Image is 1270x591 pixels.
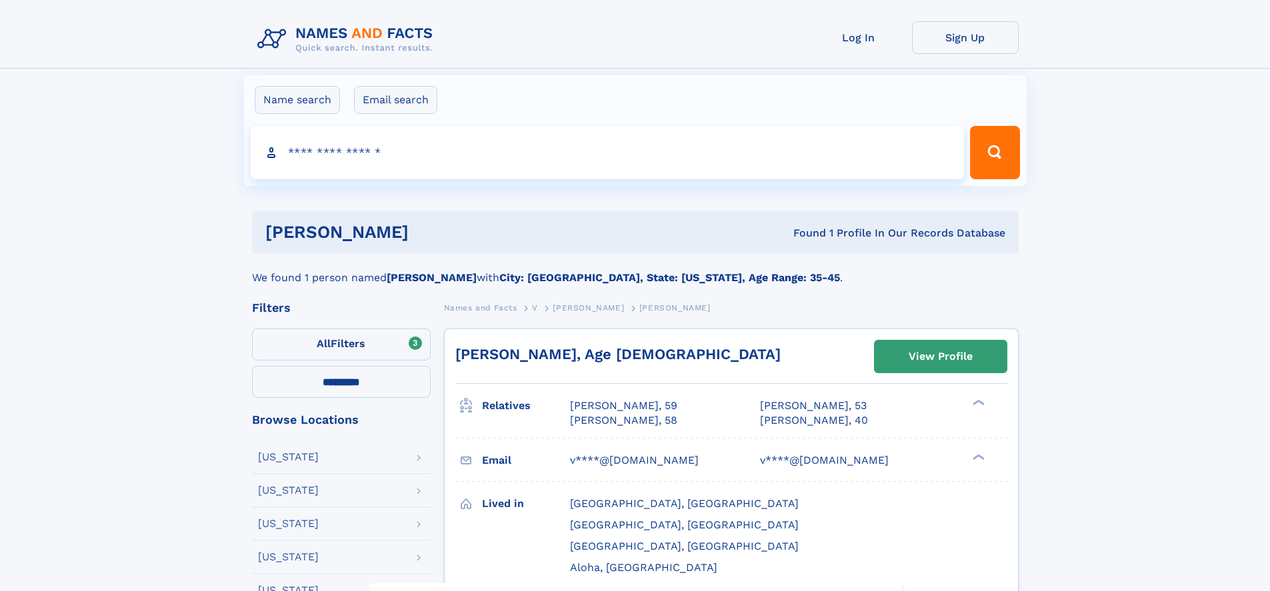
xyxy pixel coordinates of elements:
[601,226,1005,241] div: Found 1 Profile In Our Records Database
[912,21,1019,54] a: Sign Up
[532,303,538,312] span: V
[258,485,319,496] div: [US_STATE]
[258,452,319,462] div: [US_STATE]
[570,413,677,428] a: [PERSON_NAME], 58
[553,299,624,316] a: [PERSON_NAME]
[482,394,570,417] h3: Relatives
[875,340,1007,372] a: View Profile
[252,414,431,426] div: Browse Locations
[444,299,517,316] a: Names and Facts
[252,21,444,57] img: Logo Names and Facts
[570,518,799,531] span: [GEOGRAPHIC_DATA], [GEOGRAPHIC_DATA]
[252,328,431,360] label: Filters
[970,126,1019,179] button: Search Button
[760,413,868,428] a: [PERSON_NAME], 40
[532,299,538,316] a: V
[251,126,965,179] input: search input
[969,398,985,407] div: ❯
[760,398,867,413] a: [PERSON_NAME], 53
[482,492,570,515] h3: Lived in
[570,561,717,574] span: Aloha, [GEOGRAPHIC_DATA]
[252,254,1019,286] div: We found 1 person named with .
[252,302,431,314] div: Filters
[354,86,437,114] label: Email search
[317,337,331,350] span: All
[969,452,985,461] div: ❯
[570,540,799,552] span: [GEOGRAPHIC_DATA], [GEOGRAPHIC_DATA]
[570,398,677,413] a: [PERSON_NAME], 59
[255,86,340,114] label: Name search
[258,552,319,562] div: [US_STATE]
[639,303,711,312] span: [PERSON_NAME]
[805,21,912,54] a: Log In
[258,518,319,529] div: [US_STATE]
[553,303,624,312] span: [PERSON_NAME]
[909,341,973,372] div: View Profile
[387,271,477,284] b: [PERSON_NAME]
[570,497,799,510] span: [GEOGRAPHIC_DATA], [GEOGRAPHIC_DATA]
[499,271,840,284] b: City: [GEOGRAPHIC_DATA], State: [US_STATE], Age Range: 35-45
[482,449,570,472] h3: Email
[455,346,781,362] a: [PERSON_NAME], Age [DEMOGRAPHIC_DATA]
[265,224,601,241] h1: [PERSON_NAME]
